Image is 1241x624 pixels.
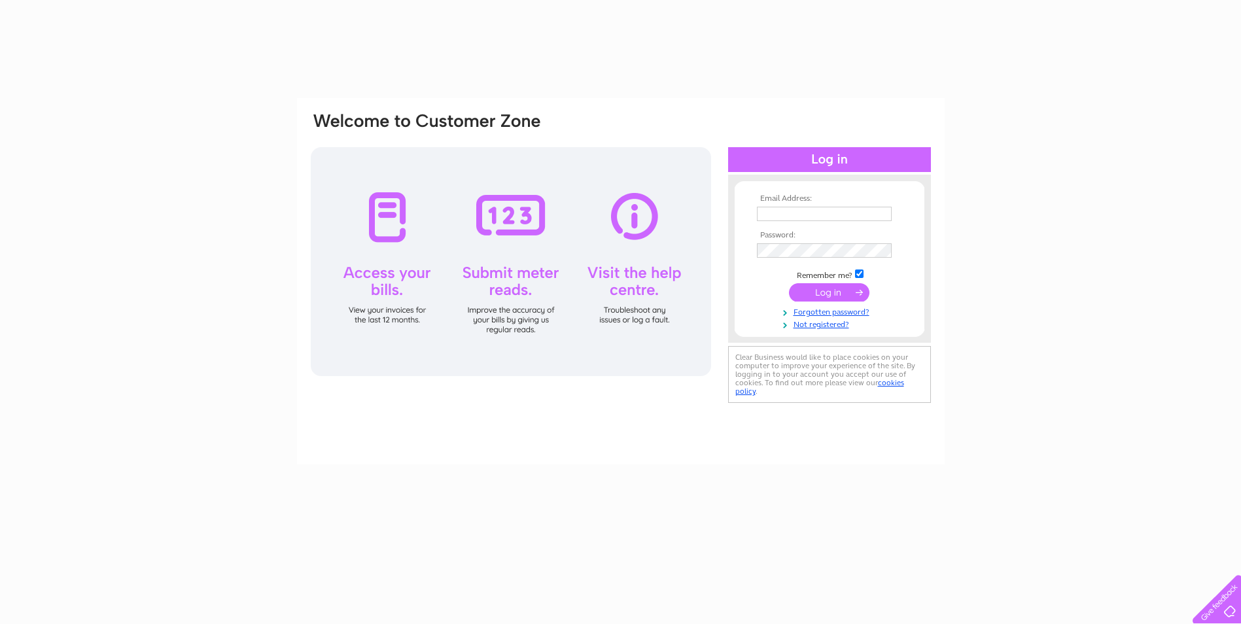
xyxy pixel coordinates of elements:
[728,346,931,403] div: Clear Business would like to place cookies on your computer to improve your experience of the sit...
[789,283,869,302] input: Submit
[757,317,905,330] a: Not registered?
[735,378,904,396] a: cookies policy
[754,231,905,240] th: Password:
[757,305,905,317] a: Forgotten password?
[754,268,905,281] td: Remember me?
[754,194,905,203] th: Email Address:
